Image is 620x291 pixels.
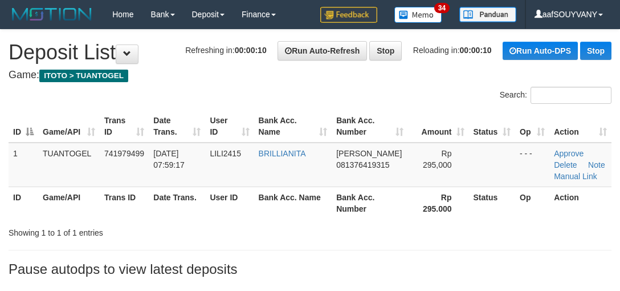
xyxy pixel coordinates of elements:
[205,187,254,219] th: User ID
[205,110,254,143] th: User ID: activate to sort column ascending
[554,160,577,169] a: Delete
[413,46,492,55] span: Reloading in:
[320,7,377,23] img: Feedback.jpg
[515,187,549,219] th: Op
[9,223,250,239] div: Showing 1 to 1 of 1 entries
[469,187,516,219] th: Status
[434,3,450,13] span: 34
[469,110,516,143] th: Status: activate to sort column ascending
[278,41,367,60] a: Run Auto-Refresh
[394,7,442,23] img: Button%20Memo.svg
[369,41,402,60] a: Stop
[554,149,584,158] a: Approve
[185,46,266,55] span: Refreshing in:
[423,149,452,169] span: Rp 295,000
[503,42,578,60] a: Run Auto-DPS
[153,149,185,169] span: [DATE] 07:59:17
[38,110,100,143] th: Game/API: activate to sort column ascending
[408,187,468,219] th: Rp 295.000
[336,149,402,158] span: [PERSON_NAME]
[336,160,389,169] span: Copy 081376419315 to clipboard
[515,143,549,187] td: - - -
[408,110,468,143] th: Amount: activate to sort column ascending
[38,187,100,219] th: Game/API
[39,70,128,82] span: ITOTO > TUANTOGEL
[515,110,549,143] th: Op: activate to sort column ascending
[459,7,516,22] img: panduan.png
[149,110,205,143] th: Date Trans.: activate to sort column ascending
[531,87,611,104] input: Search:
[100,110,149,143] th: Trans ID: activate to sort column ascending
[549,187,611,219] th: Action
[332,110,408,143] th: Bank Acc. Number: activate to sort column ascending
[332,187,408,219] th: Bank Acc. Number
[554,172,597,181] a: Manual Link
[549,110,611,143] th: Action: activate to sort column ascending
[254,110,332,143] th: Bank Acc. Name: activate to sort column ascending
[38,143,100,187] td: TUANTOGEL
[104,149,144,158] span: 741979499
[9,187,38,219] th: ID
[500,87,611,104] label: Search:
[9,6,95,23] img: MOTION_logo.png
[9,70,611,81] h4: Game:
[460,46,492,55] strong: 00:00:10
[149,187,205,219] th: Date Trans.
[259,149,306,158] a: BRILLIANITA
[9,110,38,143] th: ID: activate to sort column descending
[9,41,611,64] h1: Deposit List
[100,187,149,219] th: Trans ID
[588,160,605,169] a: Note
[9,262,611,277] h3: Pause autodps to view latest deposits
[254,187,332,219] th: Bank Acc. Name
[235,46,267,55] strong: 00:00:10
[580,42,611,60] a: Stop
[9,143,38,187] td: 1
[210,149,241,158] span: LILI2415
